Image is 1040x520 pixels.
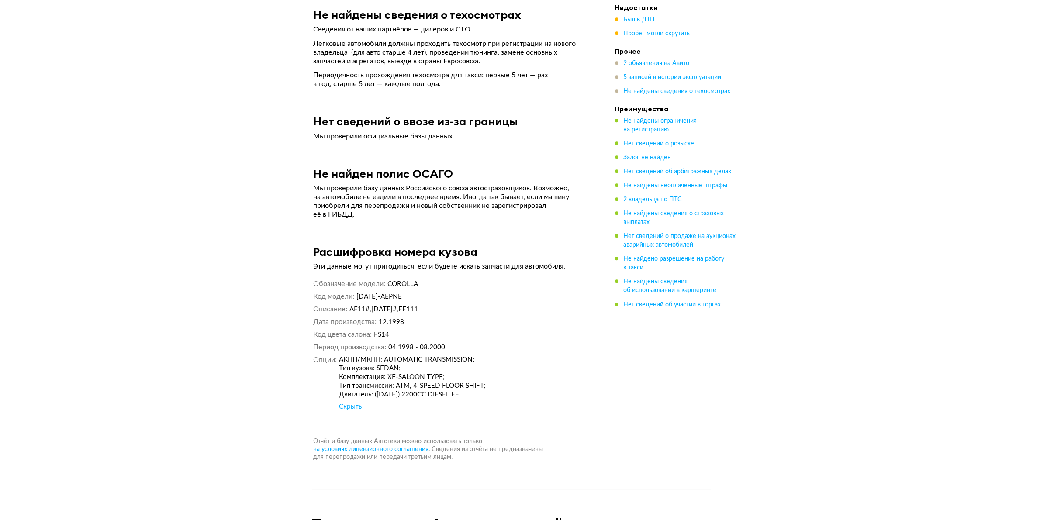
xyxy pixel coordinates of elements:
p: Легковые автомобили должны проходить техосмотр при регистрации на нового владельца (для авто стар... [314,39,589,65]
span: Нет сведений об участии в торгах [624,302,721,308]
span: на условиях лицензионного соглашения [314,446,429,452]
h4: Прочее [615,47,737,56]
span: Нет сведений об арбитражных делах [624,169,732,175]
div: Отчёт и базу данных Автотеки можно использовать только . Сведения из отчёта не предназначены для ... [303,437,599,461]
h3: Не найдены сведения о техосмотрах [314,8,522,21]
p: Периодичность прохождения техосмотра для такси: первые 5 лет — раз в год, старше 5 лет — каждые п... [314,71,589,88]
span: [DATE]-AEPNE [356,293,402,300]
div: Скрыть [339,403,362,411]
span: Не найдены сведения о техосмотрах [624,89,731,95]
span: Был в ДТП [624,17,655,23]
span: COROLLA [387,281,418,287]
span: 2 объявления на Авито [624,61,690,67]
span: Не найдены неоплаченные штрафы [624,183,728,189]
p: Сведения от наших партнёров — дилеров и СТО. [314,25,589,34]
span: 12.1998 [379,319,404,325]
h3: Не найден полис ОСАГО [314,167,453,180]
span: Нет сведений о розыске [624,141,694,147]
dt: Код цвета салона [314,330,372,339]
dt: Обозначение модели [314,279,386,289]
span: 5 записей в истории эксплуатации [624,75,722,81]
span: Нет сведений о продаже на аукционах аварийных автомобилей [624,234,736,248]
span: FS14 [374,331,389,338]
span: 04.1998 - 08.2000 [388,344,445,351]
dt: Дата производства [314,317,377,327]
p: Мы проверили официальные базы данных. [314,132,589,141]
span: AE11#,[DATE]#,EE111 [349,306,418,313]
span: Не найдено разрешение на работу в такси [624,256,725,271]
h4: Преимущества [615,105,737,114]
h4: Недостатки [615,3,737,12]
span: Не найдены ограничения на регистрацию [624,118,697,133]
span: Не найдены сведения о страховых выплатах [624,211,724,226]
p: Эти данные могут пригодиться, если будете искать запчасти для автомобиля. [314,262,589,271]
span: Не найдены сведения об использовании в каршеринге [624,279,717,294]
p: Мы проверили базу данных Российского союза автостраховщиков. Возможно, на автомобиле не ездили в ... [314,184,589,219]
dt: Описание [314,305,348,314]
dt: Опции [314,355,337,411]
dt: Период производства [314,343,387,352]
h3: Нет сведений о ввозе из-за границы [314,114,518,128]
span: Залог не найден [624,155,671,161]
span: 2 владельца по ПТС [624,197,682,203]
dt: Код модели [314,292,355,301]
span: Пробег могли скрутить [624,31,690,37]
div: АКПП/МКПП: AUTOMATIC TRANSMISSION; Тип кузова: SEDAN; Комплектация: XE-SALOON TYPE; Тип трансмисс... [339,355,589,399]
h3: Расшифровка номера кузова [314,245,478,258]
